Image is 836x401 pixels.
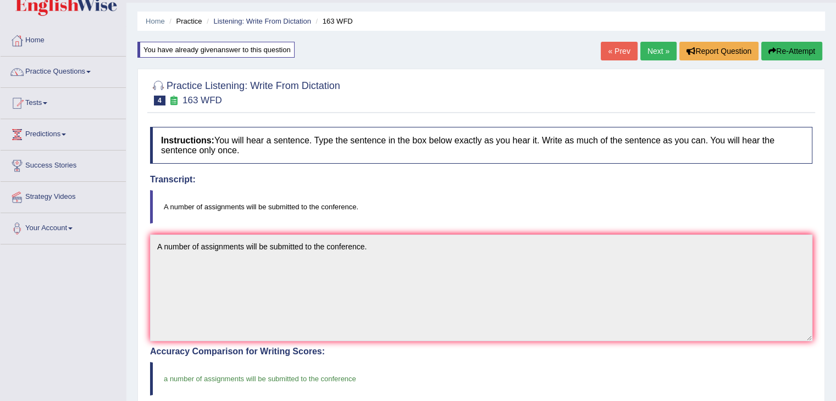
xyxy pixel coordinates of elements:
[761,42,822,60] button: Re-Attempt
[146,17,165,25] a: Home
[182,95,222,105] small: 163 WFD
[161,136,214,145] b: Instructions:
[1,88,126,115] a: Tests
[679,42,759,60] button: Report Question
[601,42,637,60] a: « Prev
[150,78,340,105] h2: Practice Listening: Write From Dictation
[164,375,356,383] span: a number of assignments will be submitted to the conference
[213,17,311,25] a: Listening: Write From Dictation
[1,213,126,241] a: Your Account
[1,151,126,178] a: Success Stories
[150,175,812,185] h4: Transcript:
[1,182,126,209] a: Strategy Videos
[150,190,812,224] blockquote: A number of assignments will be submitted to the conference.
[150,127,812,164] h4: You will hear a sentence. Type the sentence in the box below exactly as you hear it. Write as muc...
[168,96,180,106] small: Exam occurring question
[313,16,353,26] li: 163 WFD
[154,96,165,105] span: 4
[137,42,295,58] div: You have already given answer to this question
[150,347,812,357] h4: Accuracy Comparison for Writing Scores:
[1,119,126,147] a: Predictions
[167,16,202,26] li: Practice
[1,57,126,84] a: Practice Questions
[1,25,126,53] a: Home
[640,42,677,60] a: Next »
